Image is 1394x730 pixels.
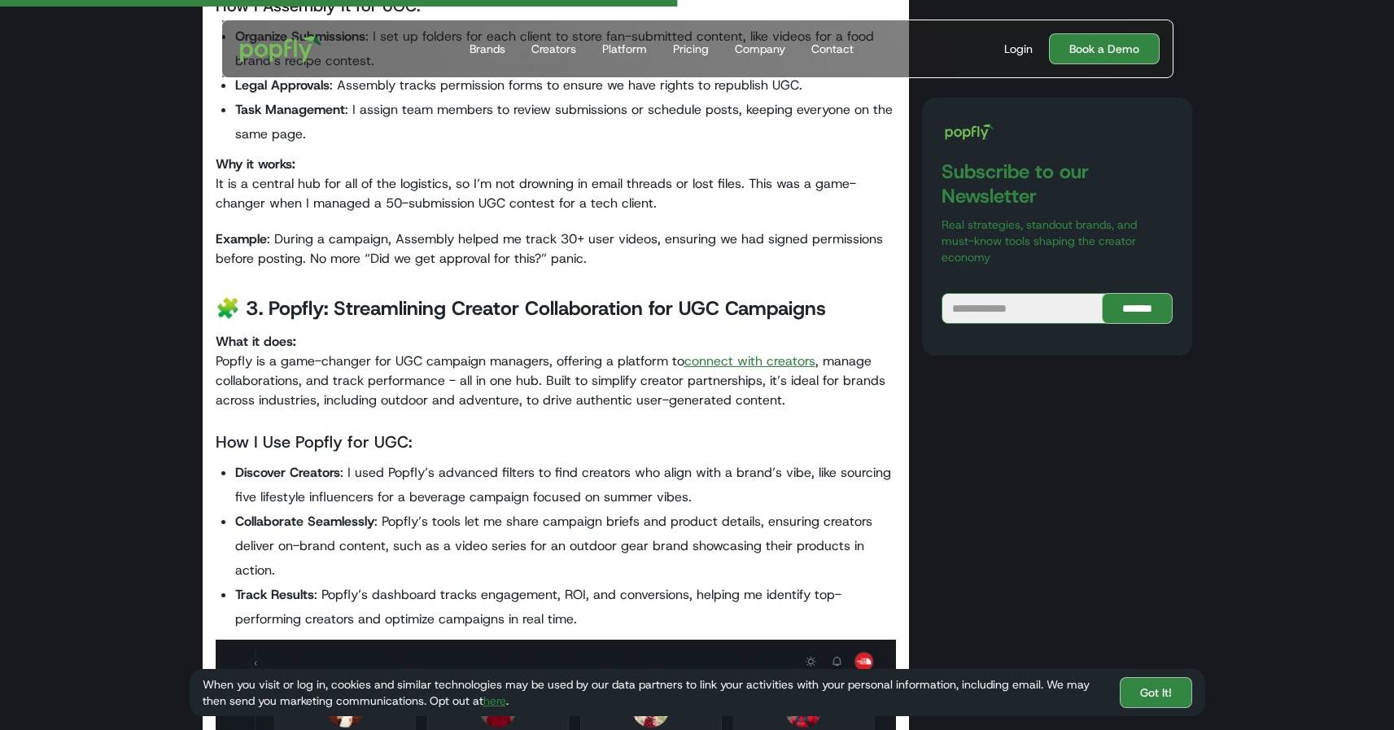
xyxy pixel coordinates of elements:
[216,230,267,247] strong: Example
[229,24,334,73] a: home
[235,101,345,118] strong: Task Management
[235,464,340,481] strong: Discover Creators
[998,41,1039,57] a: Login
[728,20,792,77] a: Company
[811,41,854,57] div: Contact
[216,333,296,350] strong: What it does:
[235,509,897,583] li: : Popfly’s tools let me share campaign briefs and product details, ensuring creators deliver on-b...
[216,155,897,213] p: It is a central hub for all of the logistics, so I’m not drowning in email threads or lost files....
[684,352,815,369] a: connect with creators
[942,216,1172,265] p: Real strategies, standout brands, and must-know tools shaping the creator economy
[1120,677,1192,708] a: Got It!
[216,229,897,269] p: : During a campaign, Assembly helped me track 30+ user videos, ensuring we had signed permissions...
[1049,33,1160,64] a: Book a Demo
[1004,41,1033,57] div: Login
[805,20,860,77] a: Contact
[216,155,295,173] strong: Why it works:
[483,693,506,708] a: here
[735,41,785,57] div: Company
[216,430,897,454] h4: How I Use Popfly for UGC:
[525,20,583,77] a: Creators
[203,676,1107,709] div: When you visit or log in, cookies and similar technologies may be used by our data partners to li...
[235,98,897,146] li: : I assign team members to review submissions or schedule posts, keeping everyone on the same page.
[235,583,897,632] li: : Popfly’s dashboard tracks engagement, ROI, and conversions, helping me identify top-performing ...
[235,73,897,98] li: : Assembly tracks permission forms to ensure we have rights to republish UGC.
[235,586,314,603] strong: Track Results
[235,461,897,509] li: : I used Popfly’s advanced filters to find creators who align with a brand’s vibe, like sourcing ...
[942,293,1172,324] form: Blog Subscribe
[602,41,647,57] div: Platform
[235,513,374,530] strong: Collaborate Seamlessly
[470,41,505,57] div: Brands
[216,295,826,321] strong: 🧩 3. Popfly: Streamlining Creator Collaboration for UGC Campaigns
[531,41,576,57] div: Creators
[216,332,897,410] p: Popfly is a game-changer for UGC campaign managers, offering a platform to , manage collaboration...
[596,20,653,77] a: Platform
[673,41,709,57] div: Pricing
[463,20,512,77] a: Brands
[666,20,715,77] a: Pricing
[942,160,1172,208] h3: Subscribe to our Newsletter
[235,76,330,94] strong: Legal Approvals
